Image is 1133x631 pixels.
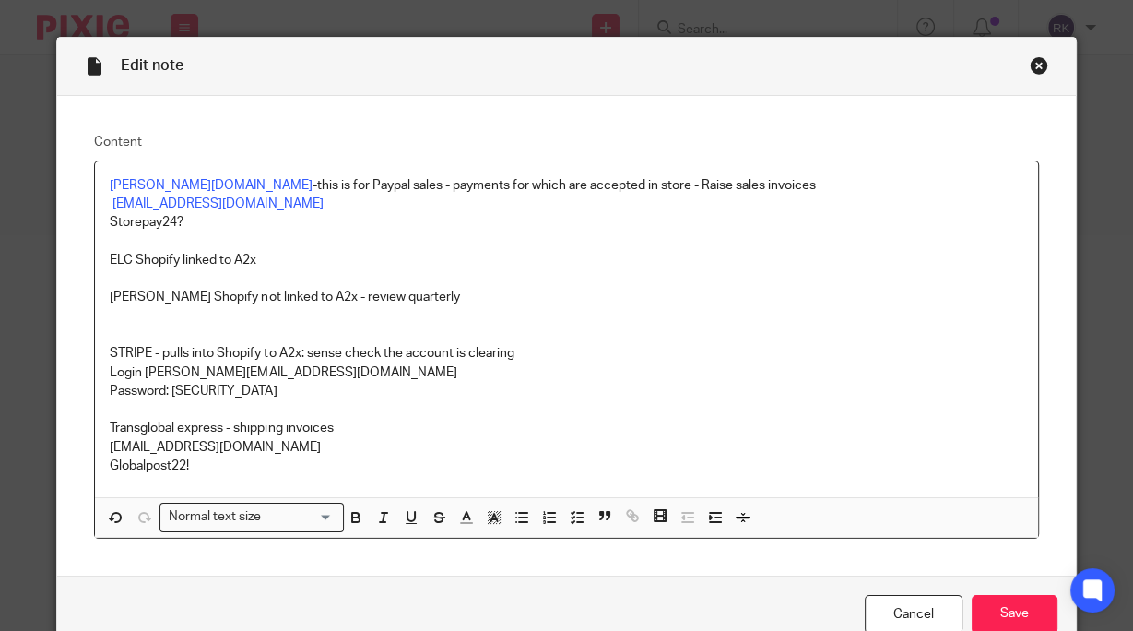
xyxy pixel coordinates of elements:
div: Close this dialog window [1030,56,1048,75]
div: Search for option [159,503,344,531]
p: Password: [SECURITY_DATA] [110,382,1022,400]
a: [PERSON_NAME][DOMAIN_NAME] [110,179,312,192]
label: Content [94,133,1038,151]
span: Normal text size [164,507,265,527]
p: [PERSON_NAME] Shopify not linked to A2x - review quarterly [110,288,1022,306]
span: Edit note [121,58,183,73]
input: Search for option [266,507,333,527]
p: Transglobal express - shipping invoices [110,419,1022,437]
a: [EMAIL_ADDRESS][DOMAIN_NAME] [112,197,323,210]
p: ELC Shopify linked to A2x [110,251,1022,269]
p: Storepay24? [110,213,1022,232]
p: -this is for Paypal sales - payments for which are accepted in store - Raise sales invoices [110,176,1022,195]
p: STRIPE - pulls into Shopify to A2x: sense check the account is clearing [110,344,1022,363]
p: Login [PERSON_NAME][EMAIL_ADDRESS][DOMAIN_NAME] [110,363,1022,382]
p: [EMAIL_ADDRESS][DOMAIN_NAME] [110,438,1022,457]
p: Globalpost22! [110,457,1022,475]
